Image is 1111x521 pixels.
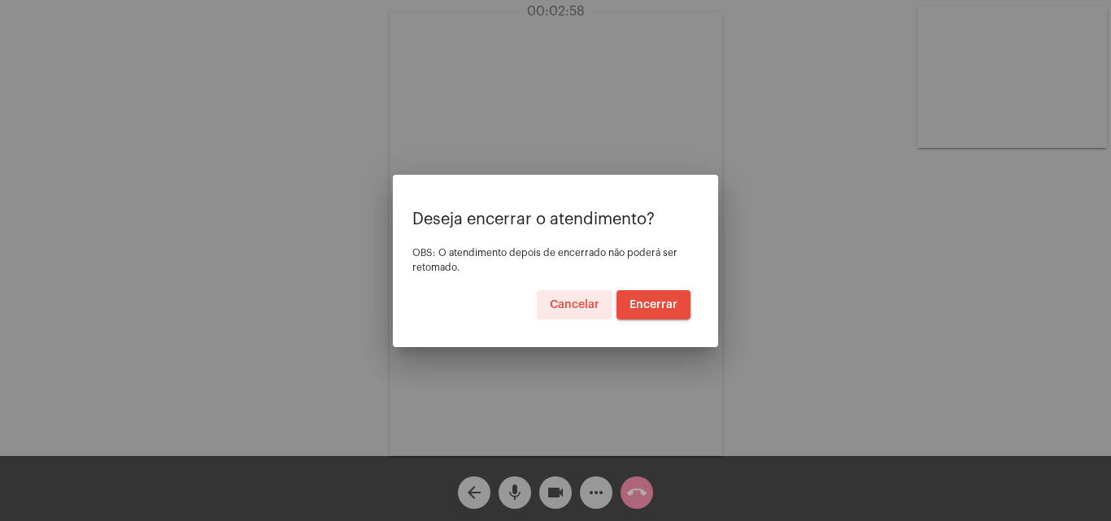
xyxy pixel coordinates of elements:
span: OBS: O atendimento depois de encerrado não poderá ser retomado. [412,248,677,272]
span: Cancelar [550,299,599,310]
button: Cancelar [537,290,612,319]
p: Deseja encerrar o atendimento? [412,211,699,228]
span: Encerrar [630,299,677,310]
button: Encerrar [616,290,691,319]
